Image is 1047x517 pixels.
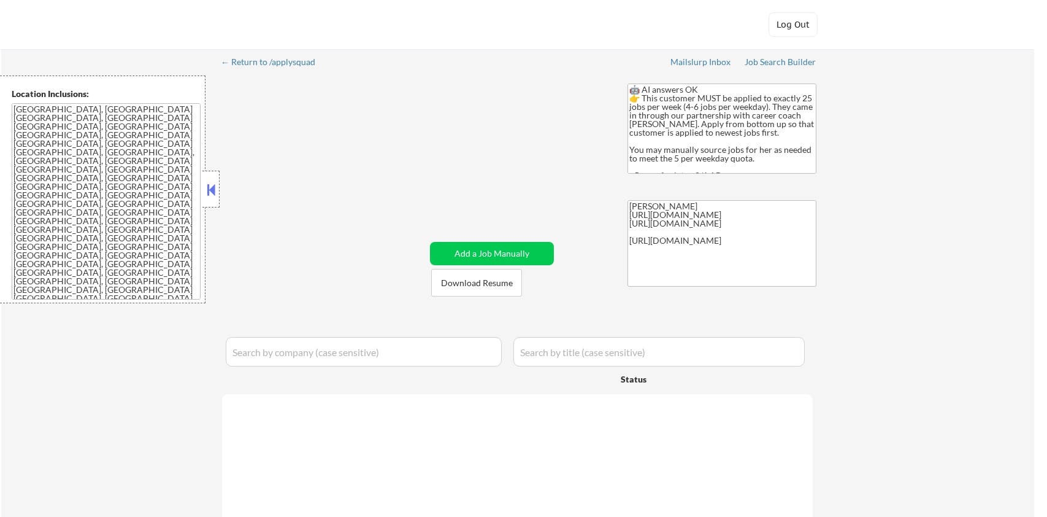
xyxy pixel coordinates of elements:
div: Status [621,368,726,390]
div: ← Return to /applysquad [221,58,327,66]
a: ← Return to /applysquad [221,57,327,69]
button: Log Out [769,12,818,37]
button: Download Resume [431,269,522,297]
div: Mailslurp Inbox [670,58,732,66]
input: Search by title (case sensitive) [513,337,805,367]
a: Mailslurp Inbox [670,57,732,69]
input: Search by company (case sensitive) [226,337,502,367]
div: Location Inclusions: [12,88,201,100]
div: Job Search Builder [745,58,816,66]
button: Add a Job Manually [430,242,554,265]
